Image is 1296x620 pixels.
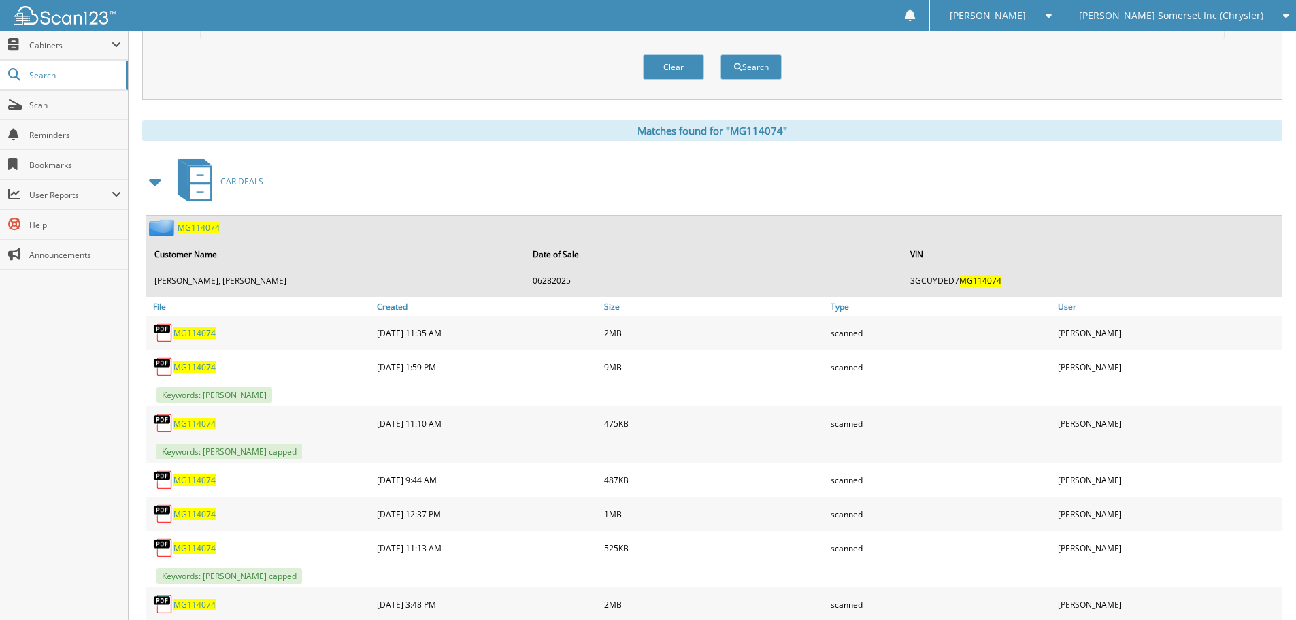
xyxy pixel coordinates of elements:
[1054,466,1282,493] div: [PERSON_NAME]
[220,176,263,187] span: CAR DEALS
[827,500,1054,527] div: scanned
[14,6,116,25] img: scan123-logo-white.svg
[173,599,216,610] a: MG114074
[959,275,1001,287] span: MG114074
[1079,12,1263,20] span: [PERSON_NAME] Somerset Inc (Chrysler)
[1054,353,1282,380] div: [PERSON_NAME]
[173,418,216,429] a: MG114074
[373,297,601,316] a: Created
[601,297,828,316] a: Size
[153,594,173,615] img: PDF.png
[373,534,601,561] div: [DATE] 11:13 AM
[526,270,903,292] td: 06282025
[146,297,373,316] a: File
[827,319,1054,346] div: scanned
[149,219,178,236] img: folder2.png
[373,353,601,380] div: [DATE] 1:59 PM
[29,189,112,201] span: User Reports
[178,222,220,233] a: MG114074
[148,240,525,268] th: Customer Name
[601,466,828,493] div: 487KB
[1054,534,1282,561] div: [PERSON_NAME]
[601,410,828,437] div: 475KB
[173,542,216,554] a: MG114074
[29,39,112,51] span: Cabinets
[827,410,1054,437] div: scanned
[827,297,1054,316] a: Type
[601,534,828,561] div: 525KB
[1228,555,1296,620] iframe: Chat Widget
[601,353,828,380] div: 9MB
[827,466,1054,493] div: scanned
[601,500,828,527] div: 1MB
[1054,319,1282,346] div: [PERSON_NAME]
[601,591,828,618] div: 2MB
[173,474,216,486] a: MG114074
[173,327,216,339] a: MG114074
[1054,410,1282,437] div: [PERSON_NAME]
[903,270,1280,292] td: 3GCUYDED7
[29,69,119,81] span: Search
[1054,591,1282,618] div: [PERSON_NAME]
[526,240,903,268] th: Date of Sale
[153,470,173,490] img: PDF.png
[29,99,121,111] span: Scan
[643,54,704,80] button: Clear
[173,508,216,520] a: MG114074
[156,568,302,584] span: Keywords: [PERSON_NAME] capped
[173,361,216,373] a: MG114074
[169,154,263,208] a: CAR DEALS
[373,500,601,527] div: [DATE] 12:37 PM
[153,538,173,558] img: PDF.png
[153,357,173,377] img: PDF.png
[142,120,1282,141] div: Matches found for "MG114074"
[373,319,601,346] div: [DATE] 11:35 AM
[950,12,1026,20] span: [PERSON_NAME]
[153,504,173,524] img: PDF.png
[827,534,1054,561] div: scanned
[827,591,1054,618] div: scanned
[903,240,1280,268] th: VIN
[1054,500,1282,527] div: [PERSON_NAME]
[1054,297,1282,316] a: User
[153,323,173,343] img: PDF.png
[373,466,601,493] div: [DATE] 9:44 AM
[29,249,121,261] span: Announcements
[601,319,828,346] div: 2MB
[153,413,173,434] img: PDF.png
[148,270,525,292] td: [PERSON_NAME], [PERSON_NAME]
[373,410,601,437] div: [DATE] 11:10 AM
[720,54,782,80] button: Search
[373,591,601,618] div: [DATE] 3:48 PM
[156,444,302,459] span: Keywords: [PERSON_NAME] capped
[827,353,1054,380] div: scanned
[29,129,121,141] span: Reminders
[29,159,121,171] span: Bookmarks
[29,219,121,231] span: Help
[156,387,272,403] span: Keywords: [PERSON_NAME]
